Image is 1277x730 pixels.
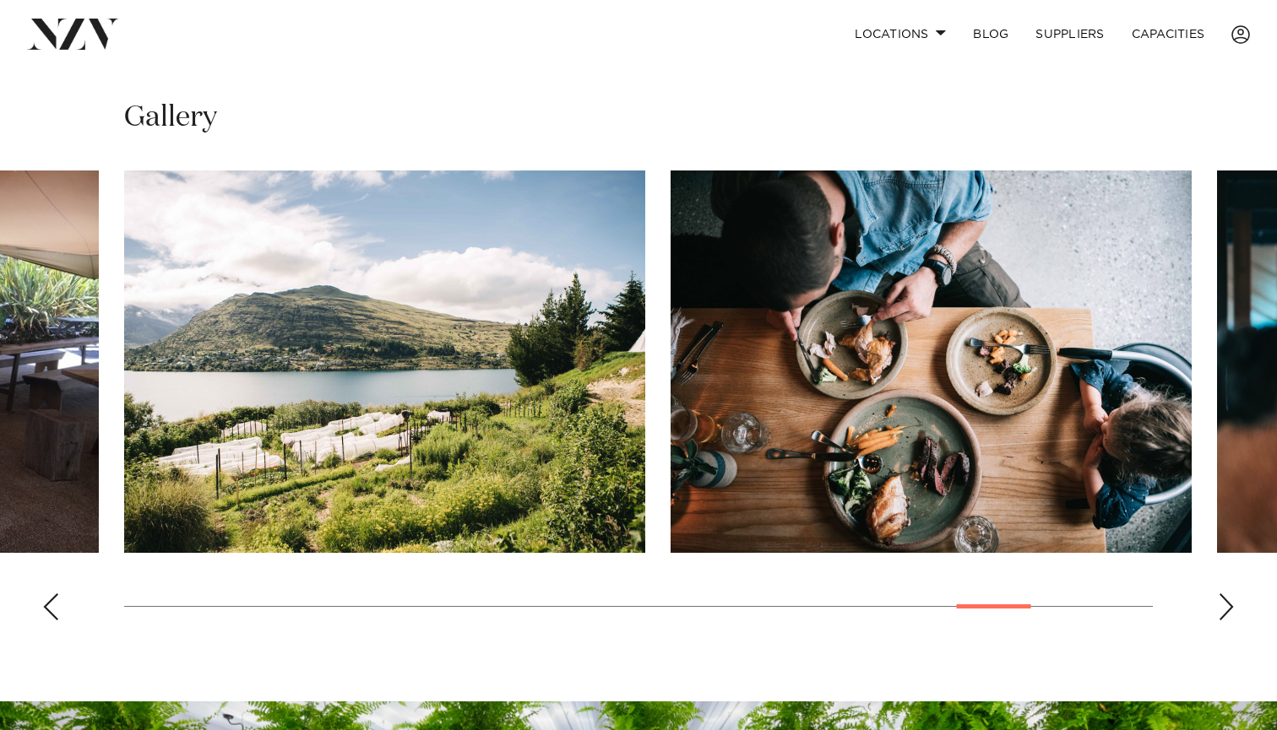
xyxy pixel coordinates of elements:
[124,99,217,137] h2: Gallery
[841,16,959,52] a: Locations
[1022,16,1117,52] a: SUPPLIERS
[1118,16,1219,52] a: Capacities
[27,19,119,49] img: nzv-logo.png
[124,170,645,553] swiper-slide: 22 / 26
[671,170,1192,553] swiper-slide: 23 / 26
[959,16,1022,52] a: BLOG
